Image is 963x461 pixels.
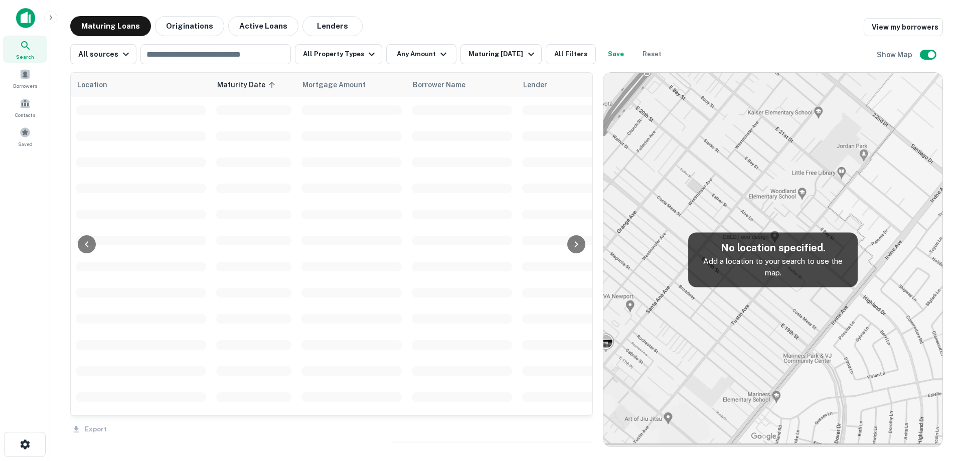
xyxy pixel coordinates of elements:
[15,111,35,119] span: Contacts
[78,48,132,60] div: All sources
[155,16,224,36] button: Originations
[546,44,596,64] button: All Filters
[211,73,296,97] th: Maturity Date
[18,140,33,148] span: Saved
[696,255,850,279] p: Add a location to your search to use the map.
[517,73,678,97] th: Lender
[468,48,537,60] div: Maturing [DATE]
[70,44,136,64] button: All sources
[228,16,298,36] button: Active Loans
[302,16,363,36] button: Lenders
[71,73,211,97] th: Location
[460,44,541,64] button: Maturing [DATE]
[600,44,632,64] button: Save your search to get updates of matches that match your search criteria.
[913,381,963,429] iframe: Chat Widget
[70,16,151,36] button: Maturing Loans
[296,73,407,97] th: Mortgage Amount
[3,65,47,92] a: Borrowers
[864,18,943,36] a: View my borrowers
[407,73,517,97] th: Borrower Name
[3,36,47,63] a: Search
[302,79,379,91] span: Mortgage Amount
[217,79,278,91] span: Maturity Date
[16,53,34,61] span: Search
[877,49,914,60] h6: Show Map
[3,94,47,121] a: Contacts
[636,44,668,64] button: Reset
[295,44,382,64] button: All Property Types
[696,240,850,255] h5: No location specified.
[413,79,465,91] span: Borrower Name
[3,123,47,150] a: Saved
[13,82,37,90] span: Borrowers
[16,8,35,28] img: capitalize-icon.png
[603,73,942,446] img: map-placeholder.webp
[386,44,456,64] button: Any Amount
[523,79,547,91] span: Lender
